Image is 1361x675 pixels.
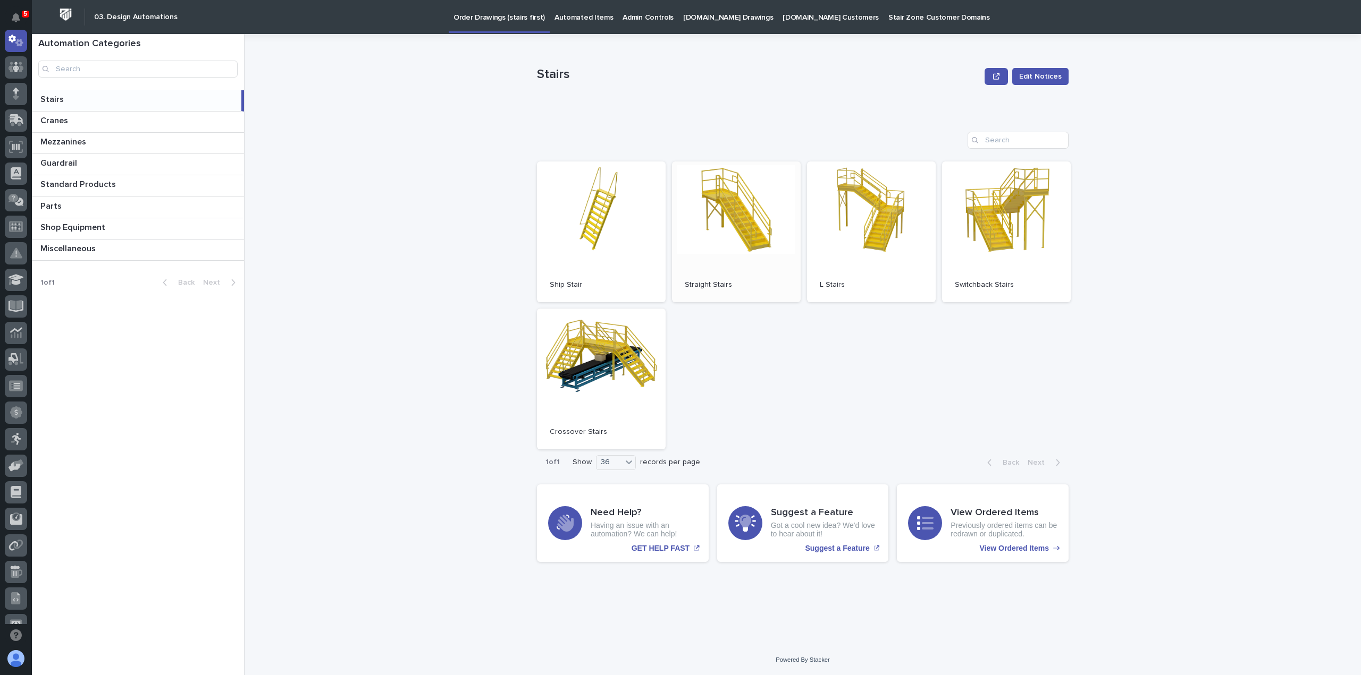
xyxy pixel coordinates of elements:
button: Start new chat [181,167,194,180]
a: MezzaninesMezzanines [32,133,244,154]
button: users-avatar [5,647,27,670]
h2: 03. Design Automations [94,13,178,22]
span: Pylon [106,196,129,204]
button: Next [199,278,244,287]
div: Notifications5 [13,13,27,30]
p: Switchback Stairs [955,280,1058,289]
a: Shop EquipmentShop Equipment [32,218,244,240]
p: 1 of 1 [537,449,568,475]
a: Crossover Stairs [537,309,666,449]
input: Search [968,132,1069,149]
span: Back [996,459,1019,466]
a: Switchback Stairs [942,161,1071,302]
a: View Ordered Items [897,484,1069,562]
a: Straight Stairs [672,161,801,302]
img: 1736555164131-43832dd5-751b-4058-ba23-39d91318e5a0 [11,164,30,183]
p: 5 [23,10,27,18]
p: View Ordered Items [980,544,1049,553]
a: GuardrailGuardrail [32,154,244,175]
p: Previously ordered items can be redrawn or duplicated. [951,521,1057,539]
button: Notifications [5,6,27,29]
div: We're offline, we will be back soon! [36,175,149,183]
p: Got a cool new idea? We'd love to hear about it! [771,521,878,539]
div: 36 [597,457,622,468]
p: L Stairs [820,280,923,289]
h3: Need Help? [591,507,698,519]
h3: View Ordered Items [951,507,1057,519]
a: PartsParts [32,197,244,218]
a: Suggest a Feature [717,484,889,562]
span: Back [172,279,195,286]
input: Search [38,61,238,78]
p: Guardrail [40,156,79,168]
span: Next [203,279,226,286]
p: Shop Equipment [40,220,107,233]
p: Parts [40,199,64,211]
div: Start new chat [36,164,174,175]
button: Edit Notices [1012,68,1069,85]
h1: Automation Categories [38,38,238,50]
p: Stairs [40,92,66,105]
p: Cranes [40,114,70,126]
span: Edit Notices [1019,71,1062,82]
p: GET HELP FAST [632,544,690,553]
button: Next [1023,458,1069,467]
a: Powered By Stacker [776,656,829,663]
div: 🔗 [66,135,75,143]
p: Miscellaneous [40,242,98,254]
button: Back [154,278,199,287]
p: Mezzanines [40,135,88,147]
a: CranesCranes [32,112,244,133]
img: Stacker [11,10,32,31]
a: MiscellaneousMiscellaneous [32,240,244,261]
a: Standard ProductsStandard Products [32,175,244,196]
a: Powered byPylon [75,196,129,204]
p: Standard Products [40,177,118,190]
p: Stairs [537,67,980,82]
p: Straight Stairs [685,280,788,289]
a: StairsStairs [32,90,244,112]
div: 📖 [11,135,19,143]
p: 1 of 1 [32,270,63,296]
p: Show [573,458,592,467]
p: Ship Stair [550,280,653,289]
p: How can we help? [11,59,194,76]
span: Next [1028,459,1051,466]
a: 📖Help Docs [6,130,62,149]
p: Suggest a Feature [805,544,869,553]
p: Welcome 👋 [11,42,194,59]
span: Help Docs [21,134,58,144]
a: 🔗Onboarding Call [62,130,140,149]
button: Open support chat [5,624,27,646]
p: Having an issue with an automation? We can help! [591,521,698,539]
a: GET HELP FAST [537,484,709,562]
img: Workspace Logo [56,5,75,24]
a: Ship Stair [537,161,666,302]
p: records per page [640,458,700,467]
p: Crossover Stairs [550,428,653,437]
span: Onboarding Call [77,134,136,144]
button: Back [979,458,1023,467]
h3: Suggest a Feature [771,507,878,519]
a: L Stairs [807,161,936,302]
